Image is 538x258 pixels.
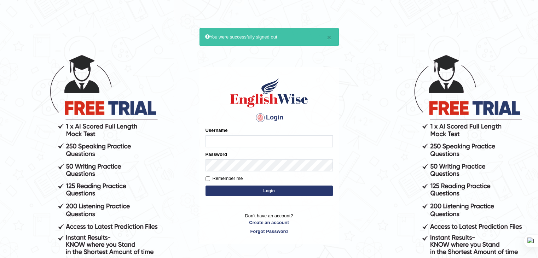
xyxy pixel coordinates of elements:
div: You were successfully signed out [199,28,339,46]
label: Remember me [206,175,243,182]
input: Remember me [206,176,210,181]
button: Login [206,186,333,196]
a: Forgot Password [206,228,333,235]
img: Logo of English Wise sign in for intelligent practice with AI [229,77,310,109]
button: × [327,34,331,41]
label: Username [206,127,228,134]
p: Don't have an account? [206,212,333,234]
label: Password [206,151,227,158]
h4: Login [206,112,333,123]
a: Create an account [206,219,333,226]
